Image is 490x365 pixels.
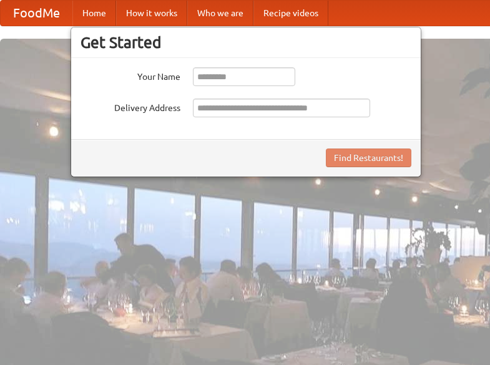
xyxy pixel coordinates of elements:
[326,148,411,167] button: Find Restaurants!
[81,99,180,114] label: Delivery Address
[81,67,180,83] label: Your Name
[116,1,187,26] a: How it works
[72,1,116,26] a: Home
[1,1,72,26] a: FoodMe
[187,1,253,26] a: Who we are
[253,1,328,26] a: Recipe videos
[81,33,411,52] h3: Get Started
